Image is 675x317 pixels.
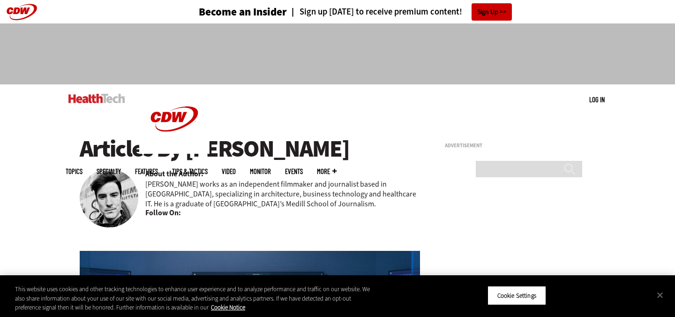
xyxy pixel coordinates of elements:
button: Close [650,285,670,305]
a: Events [285,168,303,175]
button: Cookie Settings [487,286,546,305]
iframe: advertisement [167,33,508,75]
img: nathan eddy [80,169,138,227]
a: Sign up [DATE] to receive premium content! [287,8,462,16]
img: Home [139,84,210,154]
span: Specialty [97,168,121,175]
img: Home [68,94,125,103]
p: [PERSON_NAME] works as an independent filmmaker and journalist based in [GEOGRAPHIC_DATA], specia... [145,179,420,209]
span: Topics [66,168,82,175]
div: User menu [589,95,605,105]
a: Become an Insider [164,7,287,17]
a: CDW [139,146,210,156]
div: This website uses cookies and other tracking technologies to enhance user experience and to analy... [15,285,371,312]
span: More [317,168,337,175]
a: Sign Up [472,3,512,21]
a: MonITor [250,168,271,175]
a: Features [135,168,158,175]
a: Tips & Tactics [172,168,208,175]
h3: Become an Insider [199,7,287,17]
b: Follow On: [145,208,181,218]
a: Log in [589,95,605,104]
a: More information about your privacy [211,303,245,311]
iframe: advertisement [445,152,585,269]
a: Video [222,168,236,175]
